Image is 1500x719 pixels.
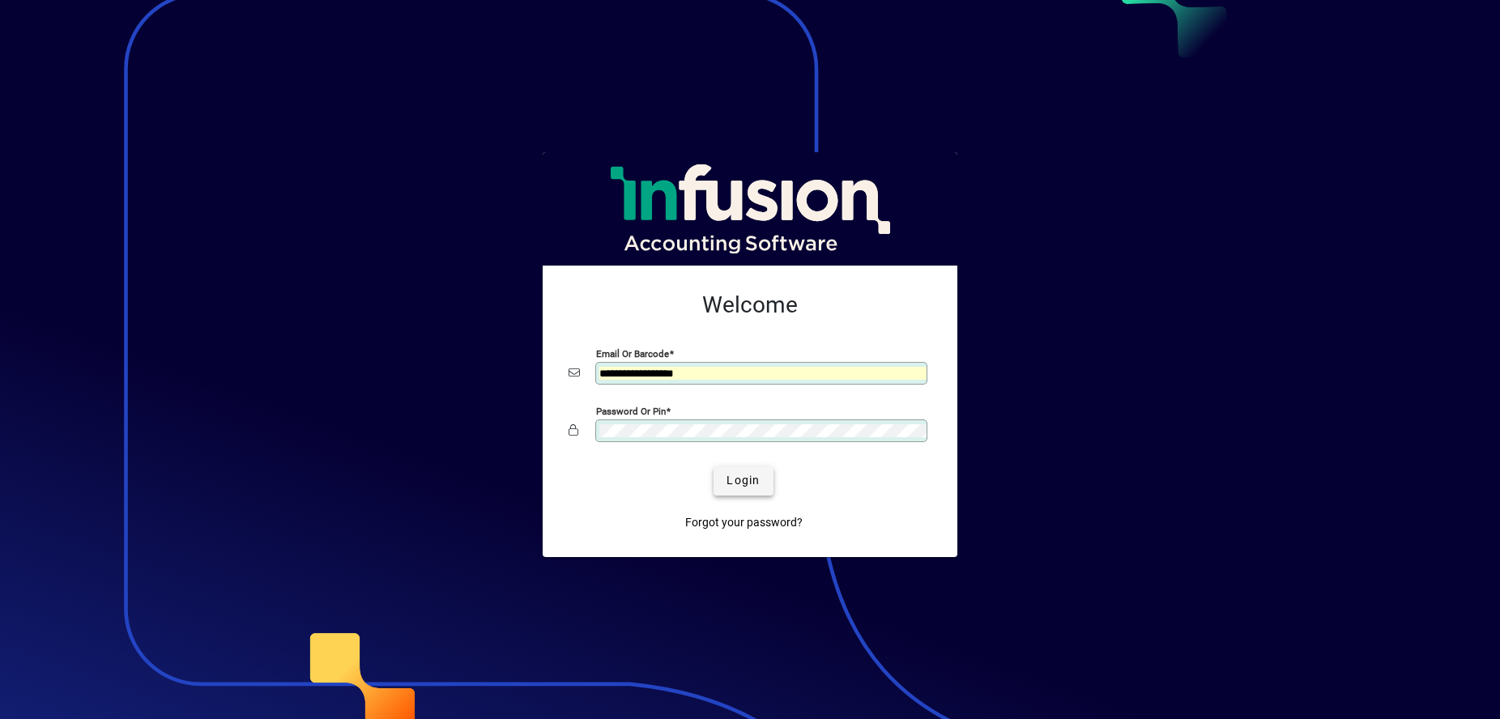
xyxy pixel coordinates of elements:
button: Login [714,466,773,496]
h2: Welcome [569,291,931,319]
span: Forgot your password? [685,514,803,531]
a: Forgot your password? [679,508,809,538]
mat-label: Password or Pin [596,405,666,416]
span: Login [727,472,760,489]
mat-label: Email or Barcode [596,347,669,359]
